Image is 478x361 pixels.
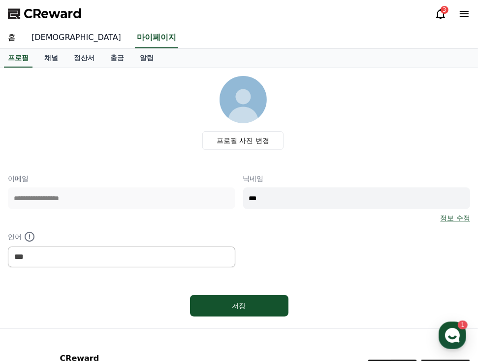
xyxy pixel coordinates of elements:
a: 1대화 [65,279,127,304]
img: profile_image [220,76,267,123]
button: 저장 [190,295,288,317]
span: 대화 [90,294,102,302]
span: 설정 [152,294,164,302]
a: 마이페이지 [135,28,178,48]
a: 알림 [132,49,161,68]
p: 언어 [8,231,235,243]
p: 이메일 [8,174,235,183]
a: 출금 [102,49,132,68]
span: 홈 [31,294,37,302]
a: 홈 [3,279,65,304]
div: 3 [441,6,448,14]
span: CReward [24,6,82,22]
label: 프로필 사진 변경 [202,131,284,150]
a: CReward [8,6,82,22]
a: 3 [435,8,446,20]
span: 1 [100,279,103,287]
a: 설정 [127,279,189,304]
a: 정보 수정 [441,213,470,223]
a: [DEMOGRAPHIC_DATA] [24,28,129,48]
a: 정산서 [66,49,102,68]
a: 채널 [36,49,66,68]
a: 프로필 [4,49,32,68]
p: 닉네임 [243,174,471,183]
div: 저장 [210,301,269,311]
